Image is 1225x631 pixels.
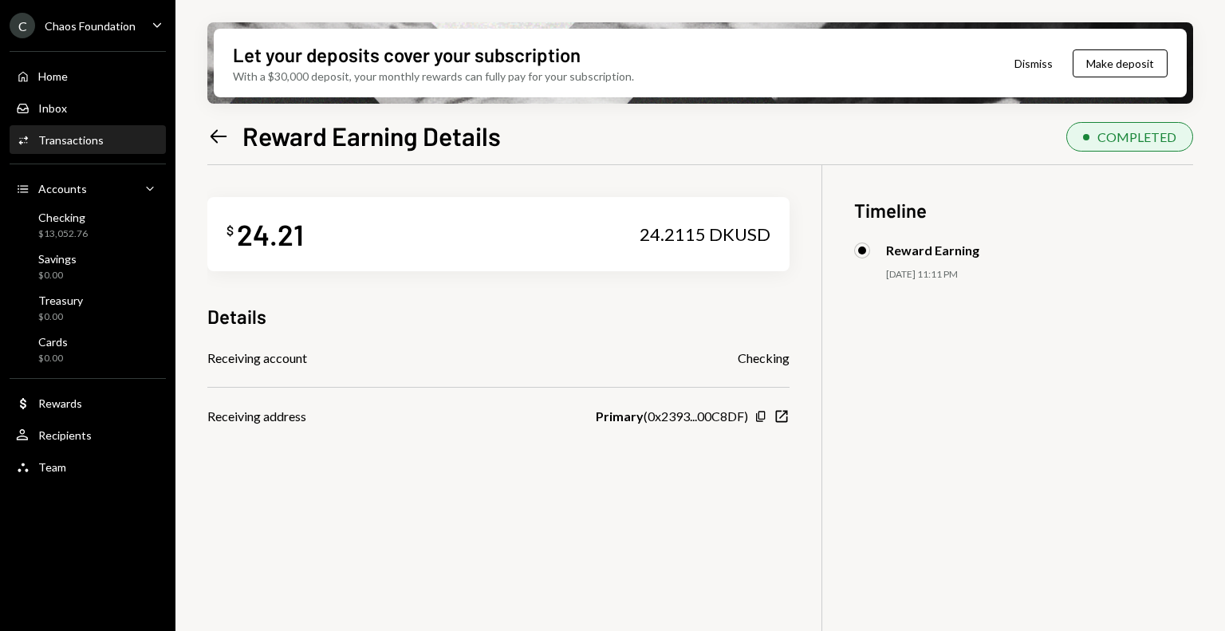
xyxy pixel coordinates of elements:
div: ( 0x2393...00C8DF ) [596,407,748,426]
div: $0.00 [38,269,77,282]
div: Cards [38,335,68,349]
h1: Reward Earning Details [242,120,501,152]
b: Primary [596,407,644,426]
a: Accounts [10,174,166,203]
div: Receiving address [207,407,306,426]
div: Home [38,69,68,83]
div: With a $30,000 deposit, your monthly rewards can fully pay for your subscription. [233,68,634,85]
a: Rewards [10,388,166,417]
a: Treasury$0.00 [10,289,166,327]
a: Home [10,61,166,90]
div: C [10,13,35,38]
a: Recipients [10,420,166,449]
div: Team [38,460,66,474]
a: Checking$13,052.76 [10,206,166,244]
div: 24.21 [237,216,304,252]
button: Dismiss [995,45,1073,82]
div: Transactions [38,133,104,147]
div: Checking [38,211,88,224]
div: 24.2115 DKUSD [640,223,770,246]
div: $ [226,223,234,239]
a: Cards$0.00 [10,330,166,369]
h3: Timeline [854,197,1193,223]
div: $13,052.76 [38,227,88,241]
div: Inbox [38,101,67,115]
a: Transactions [10,125,166,154]
a: Team [10,452,166,481]
a: Savings$0.00 [10,247,166,286]
div: Chaos Foundation [45,19,136,33]
div: $0.00 [38,310,83,324]
div: Receiving account [207,349,307,368]
div: [DATE] 11:11 PM [886,268,1193,282]
div: Let your deposits cover your subscription [233,41,581,68]
a: Inbox [10,93,166,122]
div: Rewards [38,396,82,410]
h3: Details [207,303,266,329]
div: $0.00 [38,352,68,365]
div: COMPLETED [1097,129,1176,144]
div: Treasury [38,294,83,307]
div: Checking [738,349,790,368]
div: Accounts [38,182,87,195]
button: Make deposit [1073,49,1168,77]
div: Savings [38,252,77,266]
div: Reward Earning [886,243,979,258]
div: Recipients [38,428,92,442]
